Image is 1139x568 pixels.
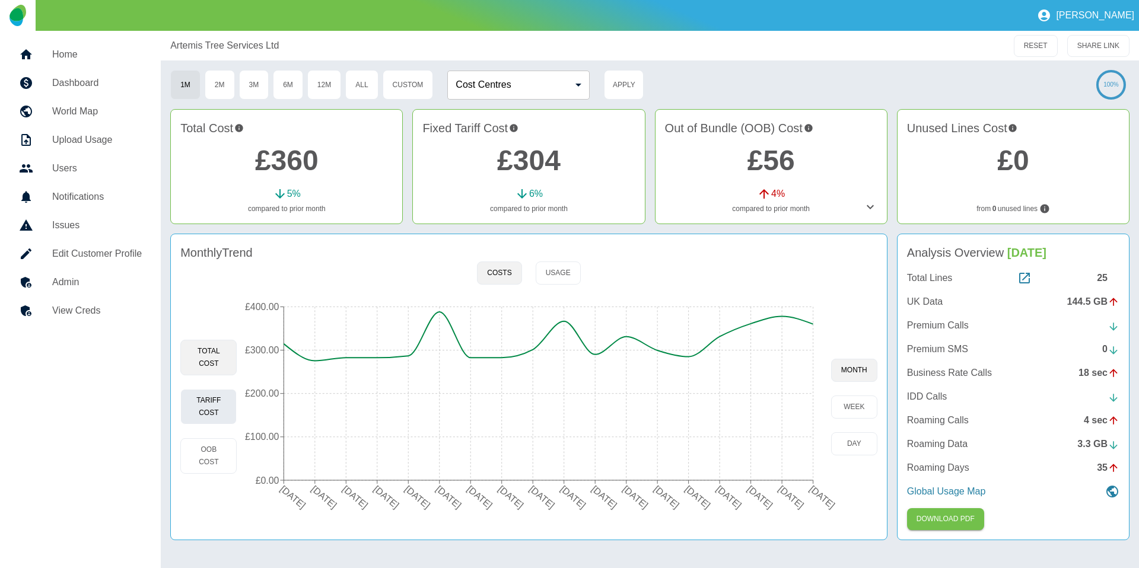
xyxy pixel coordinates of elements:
[907,484,986,499] p: Global Usage Map
[246,432,280,442] tspan: £100.00
[9,40,151,69] a: Home
[907,366,992,380] p: Business Rate Calls
[466,484,495,510] tspan: [DATE]
[1078,366,1119,380] div: 18 sec
[831,432,877,455] button: day
[279,484,308,510] tspan: [DATE]
[747,145,795,176] a: £56
[170,39,279,53] a: Artemis Tree Services Ltd
[1077,437,1119,451] div: 3.3 GB
[907,366,1119,380] a: Business Rate Calls18 sec
[434,484,463,510] tspan: [DATE]
[497,484,526,510] tspan: [DATE]
[808,484,837,510] tspan: [DATE]
[403,484,432,510] tspan: [DATE]
[372,484,401,510] tspan: [DATE]
[52,104,142,119] h5: World Map
[52,304,142,318] h5: View Creds
[771,187,785,201] p: 4 %
[1056,10,1134,21] p: [PERSON_NAME]
[9,240,151,268] a: Edit Customer Profile
[907,271,1119,285] a: Total Lines25
[1039,203,1050,214] svg: Lines not used during your chosen timeframe. If multiple months selected only lines never used co...
[9,154,151,183] a: Users
[907,318,969,333] p: Premium Calls
[180,438,237,474] button: OOB Cost
[1103,81,1119,88] text: 100%
[831,359,877,382] button: month
[907,295,1119,309] a: UK Data144.5 GB
[180,119,393,137] h4: Total Cost
[1097,271,1119,285] div: 25
[590,484,619,510] tspan: [DATE]
[604,70,644,100] button: Apply
[9,183,151,211] a: Notifications
[907,437,968,451] p: Roaming Data
[180,389,237,425] button: Tariff Cost
[341,484,370,510] tspan: [DATE]
[180,203,393,214] p: compared to prior month
[9,126,151,154] a: Upload Usage
[1007,246,1046,259] span: [DATE]
[345,70,378,100] button: All
[52,161,142,175] h5: Users
[9,97,151,126] a: World Map
[287,187,301,201] p: 5 %
[239,70,269,100] button: 3M
[1067,295,1119,309] div: 144.5 GB
[1014,35,1058,57] button: RESET
[907,203,1119,214] p: from unused lines
[992,203,997,214] b: 0
[383,70,434,100] button: Custom
[52,190,142,204] h5: Notifications
[907,318,1119,333] a: Premium Calls
[907,461,1119,475] a: Roaming Days35
[9,268,151,296] a: Admin
[746,484,775,510] tspan: [DATE]
[907,244,1119,261] h4: Analysis Overview
[907,390,1119,404] a: IDD Calls
[9,211,151,240] a: Issues
[477,261,521,285] button: Costs
[907,508,984,530] button: Click here to download the most recent invoice. If the current month’s invoice is unavailable, th...
[497,145,561,176] a: £304
[907,437,1119,451] a: Roaming Data3.3 GB
[665,119,877,137] h4: Out of Bundle (OOB) Cost
[907,413,969,427] p: Roaming Calls
[1084,413,1119,427] div: 4 sec
[246,345,280,355] tspan: £300.00
[997,145,1029,176] a: £0
[536,261,581,285] button: Usage
[831,395,877,419] button: week
[307,70,341,100] button: 12M
[310,484,339,510] tspan: [DATE]
[234,119,244,137] svg: This is the total charges incurred over 1 months
[683,484,712,510] tspan: [DATE]
[1032,4,1139,27] button: [PERSON_NAME]
[907,342,968,356] p: Premium SMS
[907,461,969,475] p: Roaming Days
[52,76,142,90] h5: Dashboard
[907,484,1119,499] a: Global Usage Map
[180,244,253,261] h4: Monthly Trend
[907,413,1119,427] a: Roaming Calls4 sec
[907,271,953,285] p: Total Lines
[777,484,806,510] tspan: [DATE]
[804,119,813,137] svg: Costs outside of your fixed tariff
[907,119,1119,137] h4: Unused Lines Cost
[273,70,303,100] button: 6M
[52,247,142,261] h5: Edit Customer Profile
[422,119,635,137] h4: Fixed Tariff Cost
[52,47,142,62] h5: Home
[205,70,235,100] button: 2M
[52,133,142,147] h5: Upload Usage
[652,484,681,510] tspan: [DATE]
[422,203,635,214] p: compared to prior month
[170,70,201,100] button: 1M
[907,295,943,309] p: UK Data
[714,484,743,510] tspan: [DATE]
[559,484,588,510] tspan: [DATE]
[621,484,650,510] tspan: [DATE]
[52,218,142,232] h5: Issues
